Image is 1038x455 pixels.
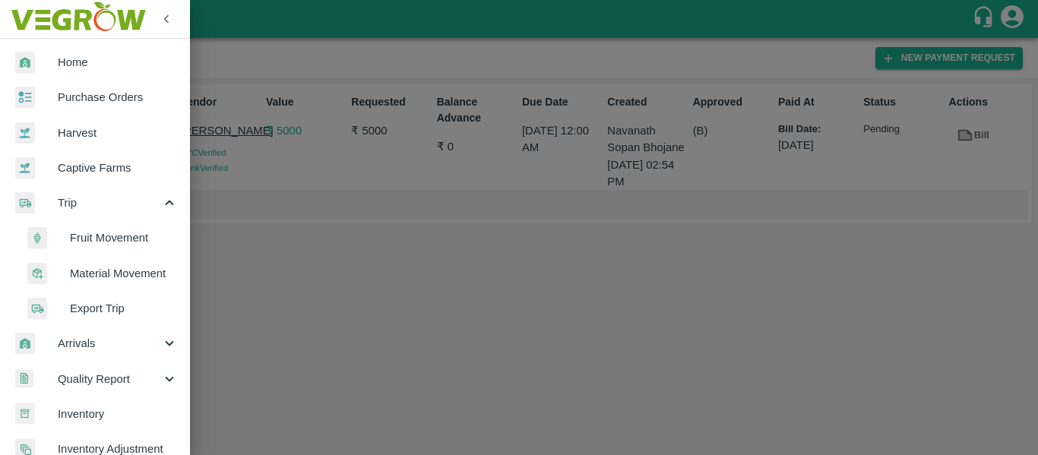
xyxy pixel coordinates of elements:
[27,227,47,249] img: fruit
[15,52,35,74] img: whArrival
[15,369,33,388] img: qualityReport
[58,335,161,352] span: Arrivals
[70,265,178,282] span: Material Movement
[58,160,178,176] span: Captive Farms
[58,54,178,71] span: Home
[15,87,35,109] img: reciept
[15,333,35,355] img: whArrival
[58,125,178,141] span: Harvest
[15,192,35,214] img: delivery
[12,256,190,291] a: materialMaterial Movement
[27,262,47,285] img: material
[12,291,190,326] a: deliveryExport Trip
[15,122,35,144] img: harvest
[12,220,190,255] a: fruitFruit Movement
[70,229,178,246] span: Fruit Movement
[58,406,178,422] span: Inventory
[15,156,35,179] img: harvest
[58,194,161,211] span: Trip
[27,298,47,320] img: delivery
[70,300,178,317] span: Export Trip
[15,403,35,425] img: whInventory
[58,371,161,387] span: Quality Report
[58,89,178,106] span: Purchase Orders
